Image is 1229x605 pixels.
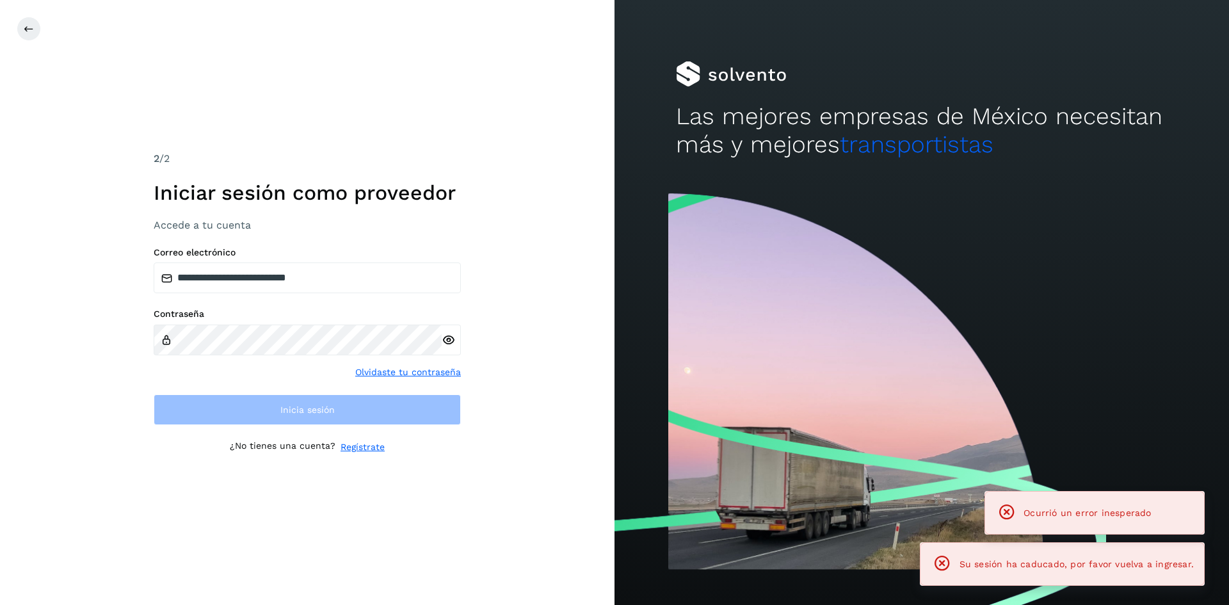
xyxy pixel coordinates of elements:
[676,102,1168,159] h2: Las mejores empresas de México necesitan más y mejores
[341,440,385,454] a: Regístrate
[355,366,461,379] a: Olvidaste tu contraseña
[154,151,461,166] div: /2
[154,394,461,425] button: Inicia sesión
[1024,508,1151,518] span: Ocurrió un error inesperado
[154,247,461,258] label: Correo electrónico
[960,559,1194,569] span: Su sesión ha caducado, por favor vuelva a ingresar.
[280,405,335,414] span: Inicia sesión
[154,181,461,205] h1: Iniciar sesión como proveedor
[154,219,461,231] h3: Accede a tu cuenta
[154,309,461,319] label: Contraseña
[230,440,335,454] p: ¿No tienes una cuenta?
[154,152,159,165] span: 2
[840,131,993,158] span: transportistas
